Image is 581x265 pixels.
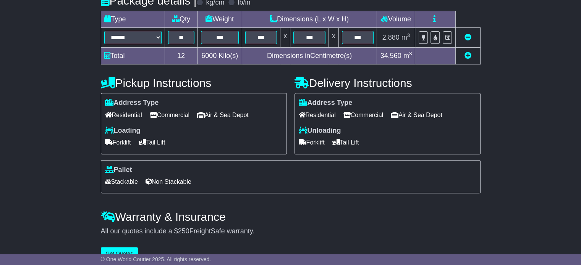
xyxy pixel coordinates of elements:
span: Residential [299,109,336,121]
span: Commercial [150,109,189,121]
td: Volume [377,11,415,28]
span: Air & Sea Depot [391,109,442,121]
sup: 3 [407,32,410,38]
span: 6000 [201,52,217,59]
sup: 3 [409,51,412,56]
span: m [401,34,410,41]
span: m [403,52,412,59]
label: Unloading [299,127,341,135]
span: Tail Lift [332,137,359,148]
label: Address Type [105,99,159,107]
td: 12 [165,48,197,64]
button: Get Quotes [101,247,138,260]
span: Commercial [343,109,383,121]
h4: Delivery Instructions [295,77,481,89]
span: Air & Sea Depot [197,109,249,121]
span: Forklift [105,137,131,148]
span: Tail Lift [139,137,165,148]
td: Dimensions in Centimetre(s) [242,48,377,64]
td: x [329,28,338,48]
div: All our quotes include a $ FreightSafe warranty. [101,227,481,236]
h4: Warranty & Insurance [101,210,481,223]
label: Address Type [299,99,353,107]
a: Remove this item [464,34,471,41]
label: Pallet [105,166,132,174]
span: 2.880 [382,34,400,41]
span: Forklift [299,137,325,148]
span: Stackable [105,176,138,188]
td: Weight [197,11,242,28]
h4: Pickup Instructions [101,77,287,89]
span: © One World Courier 2025. All rights reserved. [101,256,211,262]
span: Non Stackable [146,176,191,188]
span: 250 [178,227,189,235]
td: Total [101,48,165,64]
td: x [280,28,290,48]
span: Residential [105,109,142,121]
label: Loading [105,127,141,135]
td: Kilo(s) [197,48,242,64]
a: Add new item [464,52,471,59]
td: Type [101,11,165,28]
td: Qty [165,11,197,28]
td: Dimensions (L x W x H) [242,11,377,28]
span: 34.560 [380,52,401,59]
